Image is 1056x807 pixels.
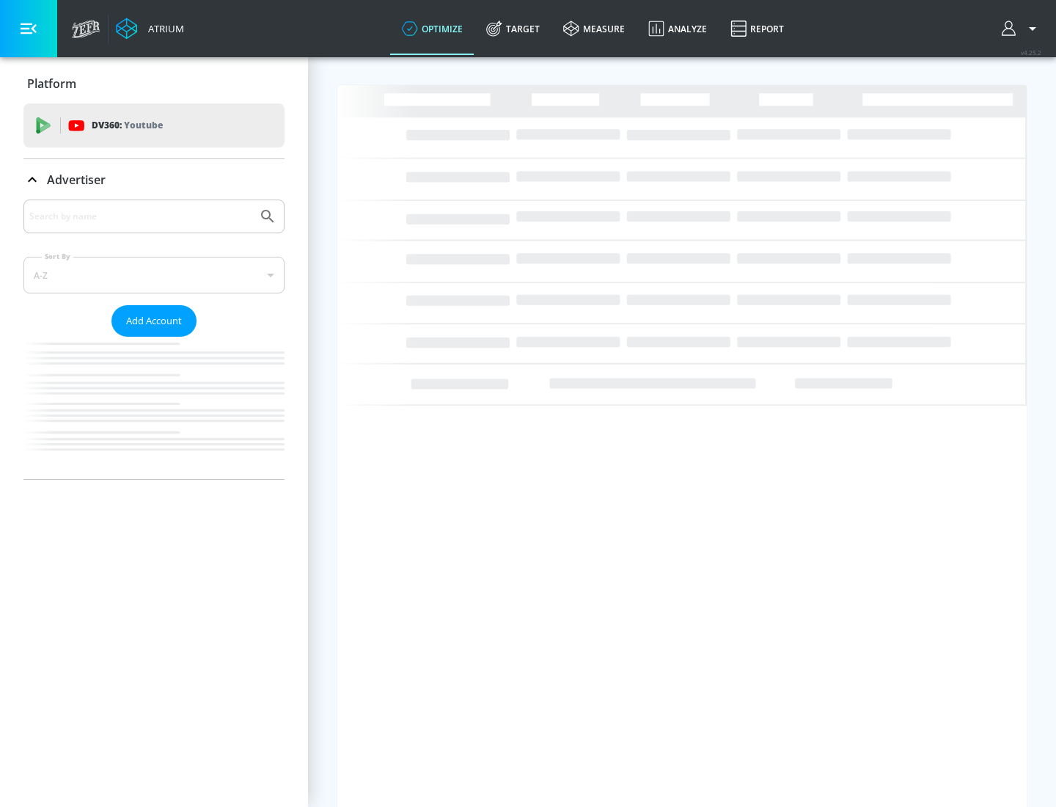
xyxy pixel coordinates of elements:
p: Youtube [124,117,163,133]
a: Target [474,2,551,55]
label: Sort By [42,252,73,261]
div: Advertiser [23,159,285,200]
p: Platform [27,76,76,92]
nav: list of Advertiser [23,337,285,479]
span: Add Account [126,313,182,329]
div: Advertiser [23,200,285,479]
span: v 4.25.2 [1021,48,1041,56]
div: Platform [23,63,285,104]
a: measure [551,2,637,55]
a: Report [719,2,796,55]
input: Search by name [29,207,252,226]
a: optimize [390,2,474,55]
div: DV360: Youtube [23,103,285,147]
a: Analyze [637,2,719,55]
button: Add Account [111,305,197,337]
p: Advertiser [47,172,106,188]
div: Atrium [142,22,184,35]
p: DV360: [92,117,163,134]
div: A-Z [23,257,285,293]
a: Atrium [116,18,184,40]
